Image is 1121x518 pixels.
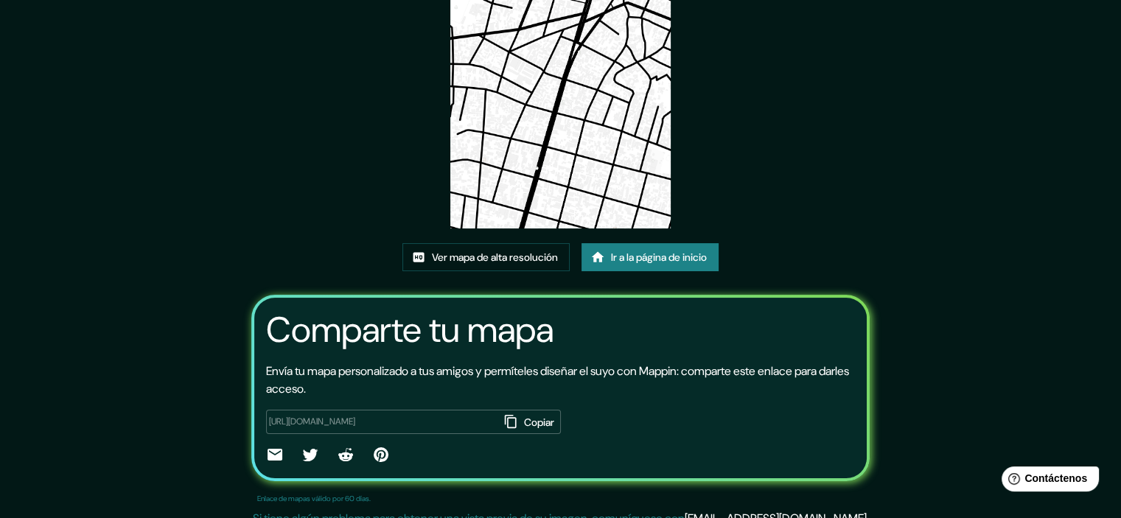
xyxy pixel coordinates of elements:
font: Comparte tu mapa [266,307,553,353]
font: Envía tu mapa personalizado a tus amigos y permíteles diseñar el suyo con Mappin: comparte este e... [266,363,849,396]
iframe: Lanzador de widgets de ayuda [990,461,1105,502]
font: Ir a la página de inicio [611,251,707,264]
a: Ir a la página de inicio [582,243,719,271]
a: Ver mapa de alta resolución [402,243,570,271]
font: Ver mapa de alta resolución [432,251,558,264]
button: Copiar [500,410,561,435]
font: Enlace de mapas válido por 60 días. [257,494,371,503]
font: Copiar [524,416,554,429]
